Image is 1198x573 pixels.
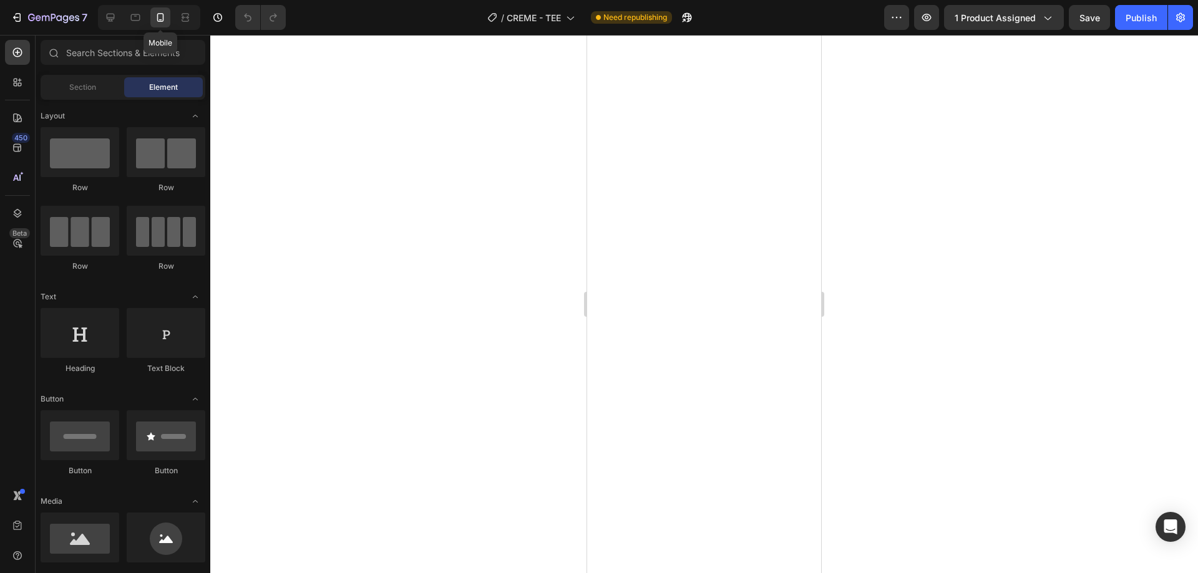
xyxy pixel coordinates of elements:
[127,182,205,193] div: Row
[185,491,205,511] span: Toggle open
[1079,12,1100,23] span: Save
[944,5,1064,30] button: 1 product assigned
[9,228,30,238] div: Beta
[127,261,205,272] div: Row
[1156,512,1186,542] div: Open Intercom Messenger
[82,10,87,25] p: 7
[587,35,821,573] iframe: Design area
[185,106,205,126] span: Toggle open
[603,12,667,23] span: Need republishing
[41,261,119,272] div: Row
[235,5,286,30] div: Undo/Redo
[501,11,504,24] span: /
[69,82,96,93] span: Section
[12,133,30,143] div: 450
[127,363,205,374] div: Text Block
[5,5,93,30] button: 7
[41,393,64,405] span: Button
[1126,11,1157,24] div: Publish
[507,11,561,24] span: CREME - TEE
[185,287,205,307] span: Toggle open
[41,496,62,507] span: Media
[41,363,119,374] div: Heading
[41,182,119,193] div: Row
[127,465,205,476] div: Button
[41,291,56,302] span: Text
[955,11,1036,24] span: 1 product assigned
[1115,5,1167,30] button: Publish
[149,82,178,93] span: Element
[41,465,119,476] div: Button
[185,389,205,409] span: Toggle open
[41,110,65,122] span: Layout
[1069,5,1110,30] button: Save
[41,40,205,65] input: Search Sections & Elements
